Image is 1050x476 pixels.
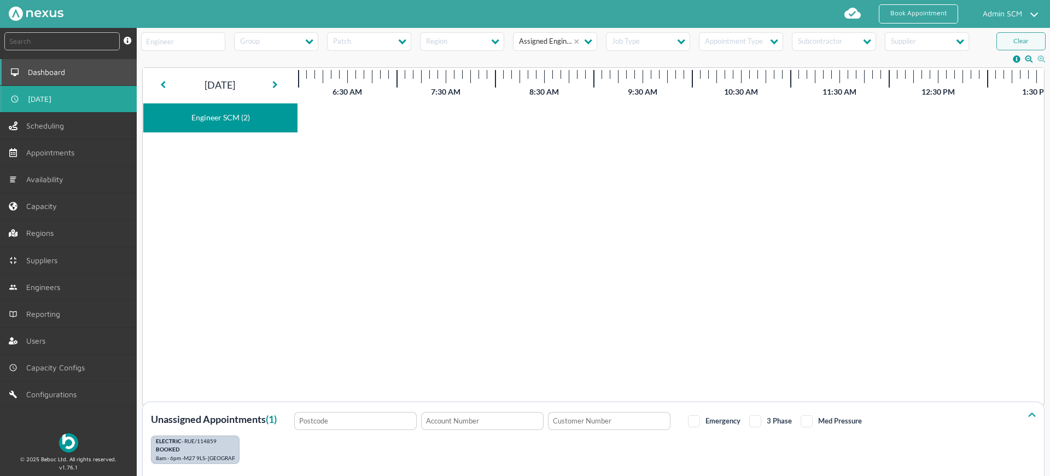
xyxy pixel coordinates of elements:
img: md-cloud-done.svg [844,4,861,22]
div: 8:30 AM [495,88,593,96]
span: Capacity Configs [26,363,89,372]
span: Engineers [26,283,65,292]
span: Clear all [574,36,583,47]
input: Postcode [294,412,417,430]
span: Users [26,336,50,345]
div: Engineer SCM (2) [148,108,293,128]
div: Job Type [610,37,640,48]
img: md-people.svg [9,283,17,292]
img: scheduling-left-menu.svg [9,121,17,130]
span: M27 9LS [184,455,205,462]
label: Med Pressure [801,416,862,425]
span: Dashboard [28,68,69,77]
label: Emergency [688,416,740,425]
div: 11:30 AM [790,88,889,96]
span: Availability [26,175,68,184]
p: - RUE/114859 [156,438,235,447]
img: capacity-left-menu.svg [9,202,17,211]
img: md-build.svg [9,390,17,399]
img: md-list.svg [9,175,17,184]
span: 1 [269,413,274,425]
div: 6:30 AM [298,88,396,96]
img: regions.left-menu.svg [9,229,17,237]
img: md-desktop.svg [10,68,19,77]
a: Zoom in the view for a 15m resolution [1037,55,1046,63]
div: 10:30 AM [692,88,790,96]
span: Reporting [26,310,65,318]
img: user-left-menu.svg [9,336,17,345]
div: 9:30 AM [593,88,692,96]
span: [DATE] [28,95,56,103]
span: Configurations [26,390,81,399]
img: md-book.svg [9,310,17,318]
img: md-time.svg [9,363,17,372]
div: Appointment Type [703,37,763,48]
h3: [DATE] [205,70,235,100]
input: Account Number [421,412,544,430]
input: Engineer [141,32,225,51]
span: Appointments [26,148,79,157]
img: appointments-left-menu.svg [9,148,17,157]
span: Capacity [26,202,61,211]
span: Suppliers [26,256,62,265]
img: md-contract.svg [9,256,17,265]
span: Scheduling [26,121,68,130]
div: 7:30 AM [396,88,495,96]
span: BOOKED [156,446,179,452]
a: Clear [996,32,1046,50]
img: Beboc Logo [59,433,78,452]
span: ELECTRIC [156,438,182,444]
a: Zoom out the view for a 60m resolution [1025,55,1033,63]
div: 12:30 PM [889,88,987,96]
img: md-time.svg [10,95,19,103]
label: Unassigned Appointments [151,412,277,431]
a: Book Appointment [879,4,958,24]
span: ( ) [266,413,277,425]
img: Nexus [9,7,63,21]
span: 8am - 6pm - [156,455,184,462]
label: 3 Phase [749,416,792,425]
input: Search by: Ref, PostCode, MPAN, MPRN, Account, Customer [4,32,120,50]
span: - [GEOGRAPHIC_DATA] [205,455,263,462]
input: Customer Number [548,412,670,430]
span: Regions [26,229,58,237]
